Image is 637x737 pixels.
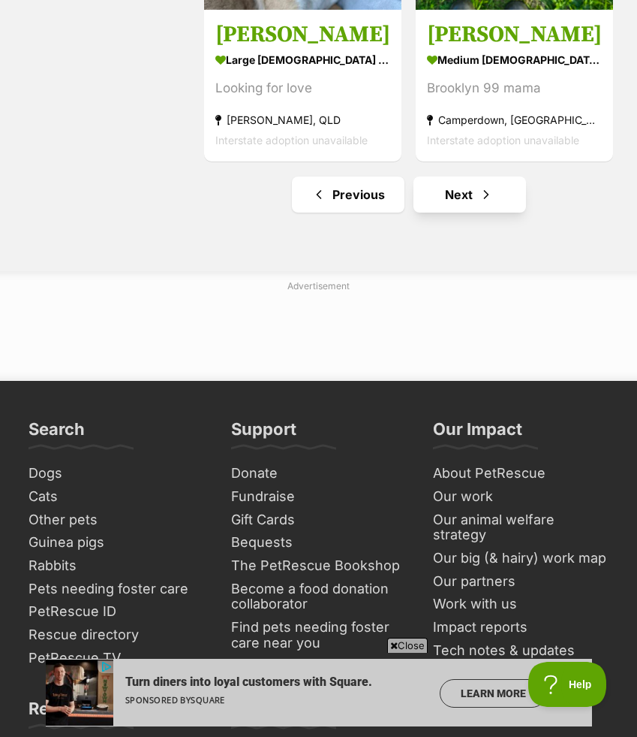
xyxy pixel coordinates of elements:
h3: [PERSON_NAME] [427,20,602,49]
a: Previous page [292,177,404,213]
a: Turn diners into loyal customers with Square. [80,16,345,30]
a: Bequests [225,531,413,554]
a: Learn more [394,20,500,49]
a: PetRescue ID [23,600,210,624]
a: Our big (& hairy) work map [427,547,614,570]
div: [PERSON_NAME], QLD [215,110,390,130]
a: Cats [23,485,210,509]
a: Find pets needing foster care near you [225,616,413,654]
a: Rescue directory [23,624,210,647]
span: Interstate adoption unavailable [215,134,368,146]
span: Close [387,638,428,653]
div: large [DEMOGRAPHIC_DATA] Dog [215,49,390,71]
div: medium [DEMOGRAPHIC_DATA] Dog [427,49,602,71]
img: OBA_TRANS.png [53,2,67,14]
h3: [PERSON_NAME] [215,20,390,49]
h3: Our Impact [433,418,522,449]
a: Other pets [23,509,210,532]
iframe: Help Scout Beacon - Open [528,662,607,707]
div: Brooklyn 99 mama [427,78,602,98]
a: Rabbits [23,554,210,578]
a: [PERSON_NAME] medium [DEMOGRAPHIC_DATA] Dog Brooklyn 99 mama Camperdown, [GEOGRAPHIC_DATA] Inters... [416,9,613,162]
a: Next page [413,177,526,213]
a: Guinea pigs [23,531,210,554]
nav: Pagination [203,177,614,213]
a: Our work [427,485,614,509]
a: Fundraise [225,485,413,509]
a: [PERSON_NAME] large [DEMOGRAPHIC_DATA] Dog Looking for love [PERSON_NAME], QLD Interstate adoptio... [204,9,401,162]
a: Impact reports [427,616,614,639]
a: About PetRescue [427,462,614,485]
h3: Resources [29,698,113,728]
a: Our partners [427,570,614,594]
div: Camperdown, [GEOGRAPHIC_DATA] [427,110,602,130]
a: Donate [225,462,413,485]
a: The PetRescue Bookshop [225,554,413,578]
a: PetRescue TV [23,647,210,670]
a: Pets needing foster care [23,578,210,601]
span: Square [145,35,179,47]
div: Looking for love [215,78,390,98]
h3: Search [29,418,85,449]
a: Work with us [427,593,614,616]
iframe: Advertisement [318,729,319,729]
a: Gift Cards [225,509,413,532]
span: Interstate adoption unavailable [427,134,579,146]
a: Sponsored BySquare [80,35,179,47]
h3: Support [231,418,296,449]
a: Become a food donation collaborator [225,578,413,616]
a: Our animal welfare strategy [427,509,614,547]
a: Dogs [23,462,210,485]
a: Tech notes & updates [427,639,614,663]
